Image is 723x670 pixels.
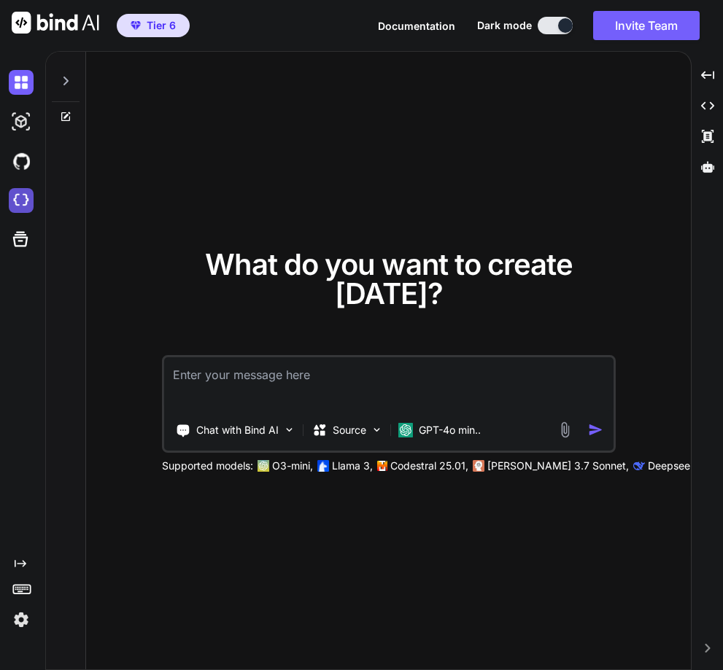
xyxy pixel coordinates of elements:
[9,149,34,174] img: githubDark
[9,70,34,95] img: darkChat
[477,18,532,33] span: Dark mode
[272,459,313,473] p: O3-mini,
[588,422,603,437] img: icon
[9,607,34,632] img: settings
[332,459,373,473] p: Llama 3,
[398,423,413,437] img: GPT-4o mini
[9,188,34,213] img: cloudideIcon
[131,21,141,30] img: premium
[377,461,387,471] img: Mistral-AI
[648,459,710,473] p: Deepseek R1
[117,14,190,37] button: premiumTier 6
[593,11,700,40] button: Invite Team
[205,246,573,311] span: What do you want to create [DATE]?
[196,423,279,437] p: Chat with Bind AI
[317,460,329,472] img: Llama2
[258,460,269,472] img: GPT-4
[283,424,295,436] img: Pick Tools
[162,459,253,473] p: Supported models:
[378,18,455,34] button: Documentation
[487,459,629,473] p: [PERSON_NAME] 3.7 Sonnet,
[473,460,484,472] img: claude
[333,423,366,437] p: Source
[371,424,383,436] img: Pick Models
[419,423,481,437] p: GPT-4o min..
[557,421,573,438] img: attachment
[633,460,645,472] img: claude
[390,459,468,473] p: Codestral 25.01,
[12,12,99,34] img: Bind AI
[147,18,176,33] span: Tier 6
[9,109,34,134] img: darkAi-studio
[378,20,455,32] span: Documentation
